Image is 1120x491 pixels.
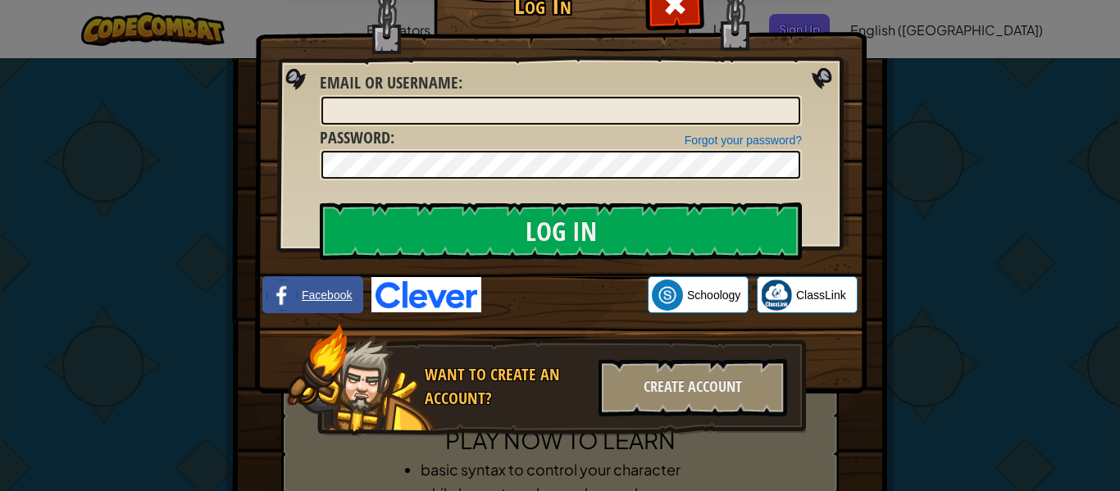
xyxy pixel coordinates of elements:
[687,287,740,303] span: Schoology
[652,280,683,311] img: schoology.png
[302,287,352,303] span: Facebook
[685,134,802,147] a: Forgot your password?
[425,363,589,410] div: Want to create an account?
[320,202,802,260] input: Log In
[599,359,787,416] div: Create Account
[481,277,648,313] iframe: Sign in with Google Button
[371,277,481,312] img: clever-logo-blue.png
[320,126,390,148] span: Password
[320,71,458,93] span: Email or Username
[266,280,298,311] img: facebook_small.png
[320,126,394,150] label: :
[761,280,792,311] img: classlink-logo-small.png
[796,287,846,303] span: ClassLink
[320,71,462,95] label: :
